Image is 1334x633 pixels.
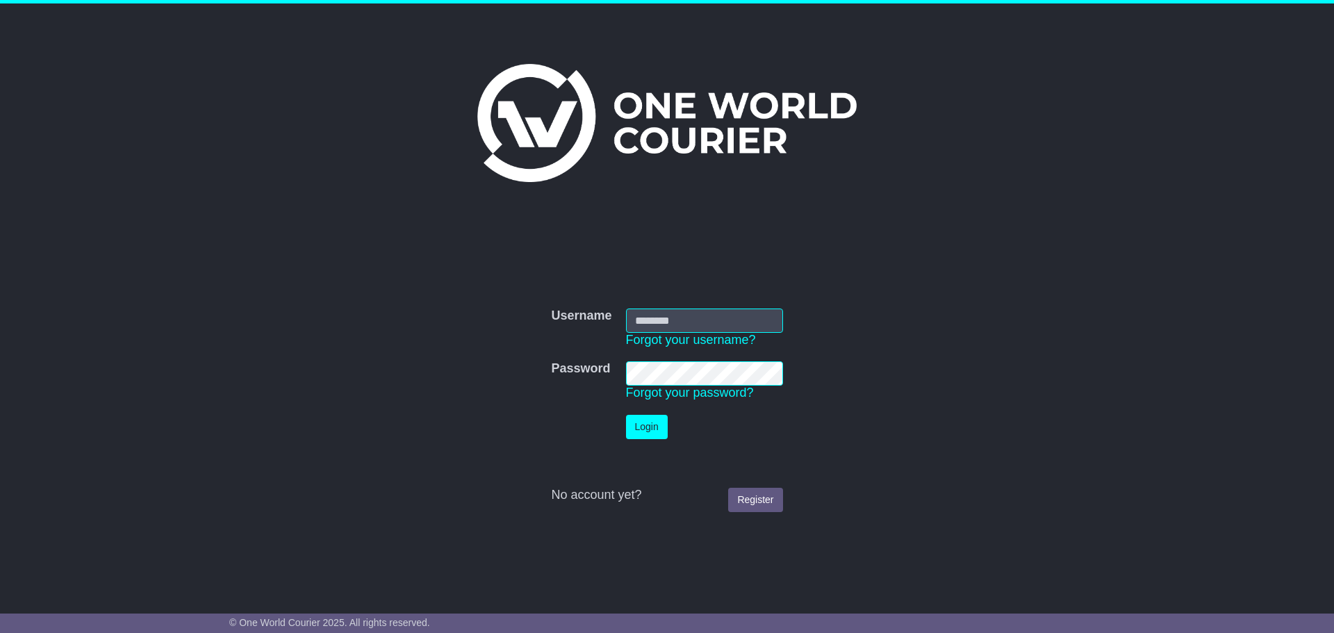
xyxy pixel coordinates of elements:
a: Register [728,488,782,512]
label: Password [551,361,610,377]
img: One World [477,64,857,182]
a: Forgot your username? [626,333,756,347]
a: Forgot your password? [626,386,754,400]
button: Login [626,415,668,439]
div: No account yet? [551,488,782,503]
label: Username [551,309,611,324]
span: © One World Courier 2025. All rights reserved. [229,617,430,628]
